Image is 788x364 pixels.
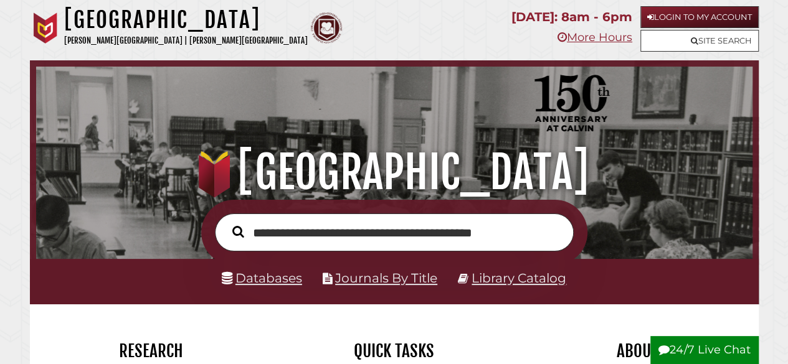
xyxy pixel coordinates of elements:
a: Site Search [640,30,759,52]
a: Login to My Account [640,6,759,28]
a: Journals By Title [335,270,437,286]
a: More Hours [558,30,632,44]
h1: [GEOGRAPHIC_DATA] [64,6,308,34]
img: Calvin Theological Seminary [311,12,342,44]
h2: About [525,340,749,362]
h1: [GEOGRAPHIC_DATA] [47,145,740,200]
i: Search [232,225,244,238]
img: Calvin University [30,12,61,44]
a: Databases [222,270,302,286]
h2: Quick Tasks [282,340,506,362]
button: Search [226,223,250,241]
h2: Research [39,340,263,362]
p: [PERSON_NAME][GEOGRAPHIC_DATA] | [PERSON_NAME][GEOGRAPHIC_DATA] [64,34,308,48]
a: Library Catalog [472,270,566,286]
p: [DATE]: 8am - 6pm [511,6,632,28]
